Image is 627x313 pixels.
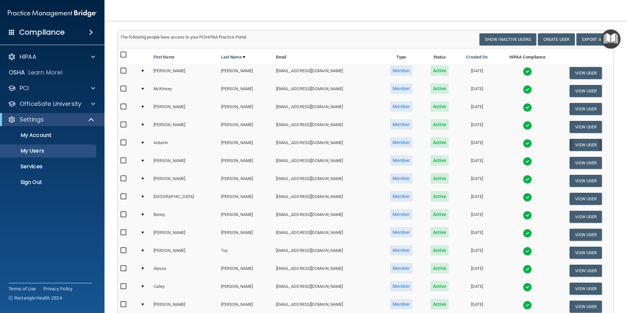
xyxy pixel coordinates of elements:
button: View User [570,157,602,169]
td: Cailey [151,280,218,298]
span: Member [390,245,413,255]
td: [PERSON_NAME] [218,208,273,226]
td: [EMAIL_ADDRESS][DOMAIN_NAME] [273,190,381,208]
button: View User [570,103,602,115]
p: HIPAA [20,53,36,61]
span: Member [390,137,413,148]
td: [EMAIL_ADDRESS][DOMAIN_NAME] [273,280,381,298]
span: Ⓒ Rectangle Health 2024 [8,295,62,301]
td: [PERSON_NAME] [218,100,273,118]
h4: Compliance [19,28,65,37]
td: [EMAIL_ADDRESS][DOMAIN_NAME] [273,118,381,136]
span: Member [390,173,413,184]
img: tick.e7d51cea.svg [523,67,532,76]
a: PCI [8,84,95,92]
td: [GEOGRAPHIC_DATA] [151,190,218,208]
td: [EMAIL_ADDRESS][DOMAIN_NAME] [273,262,381,280]
button: View User [570,85,602,97]
td: [PERSON_NAME] [218,226,273,244]
img: tick.e7d51cea.svg [523,121,532,130]
td: [DATE] [457,244,497,262]
td: [PERSON_NAME] [151,172,218,190]
span: Active [430,119,449,130]
img: tick.e7d51cea.svg [523,283,532,292]
td: Alyssa [151,262,218,280]
img: tick.e7d51cea.svg [523,193,532,202]
td: [PERSON_NAME] [218,154,273,172]
p: Settings [20,116,44,124]
th: Type [380,48,422,64]
td: [PERSON_NAME] [218,82,273,100]
button: Create User [538,33,575,45]
td: [PERSON_NAME] [151,226,218,244]
td: [EMAIL_ADDRESS][DOMAIN_NAME] [273,226,381,244]
button: View User [570,121,602,133]
span: Member [390,227,413,238]
p: My Account [4,132,93,139]
span: Member [390,263,413,273]
td: [PERSON_NAME] [151,100,218,118]
p: Sign Out [4,179,93,186]
td: [PERSON_NAME] [151,154,218,172]
span: Active [430,299,449,309]
span: Member [390,299,413,309]
button: View User [570,139,602,151]
img: tick.e7d51cea.svg [523,85,532,94]
span: Active [430,191,449,202]
p: PCI [20,84,29,92]
button: Show Inactive Users [479,33,536,45]
img: tick.e7d51cea.svg [523,211,532,220]
td: [EMAIL_ADDRESS][DOMAIN_NAME] [273,100,381,118]
span: Active [430,137,449,148]
a: HIPAA [8,53,95,61]
td: McKinsey [151,82,218,100]
button: View User [570,211,602,223]
span: Member [390,155,413,166]
td: [DATE] [457,118,497,136]
span: Member [390,65,413,76]
p: My Users [4,148,93,154]
td: [DATE] [457,262,497,280]
td: [DATE] [457,100,497,118]
td: [PERSON_NAME] [151,118,218,136]
a: Settings [8,116,95,124]
img: PMB logo [8,7,97,20]
span: Active [430,65,449,76]
button: View User [570,193,602,205]
th: Email [273,48,381,64]
span: Active [430,155,449,166]
span: Member [390,83,413,94]
a: Terms of Use [8,286,36,292]
img: tick.e7d51cea.svg [523,247,532,256]
img: tick.e7d51cea.svg [523,301,532,310]
span: Active [430,101,449,112]
a: Export All [576,33,611,45]
td: [PERSON_NAME] [218,190,273,208]
img: tick.e7d51cea.svg [523,175,532,184]
button: View User [570,283,602,295]
td: [PERSON_NAME] [218,172,273,190]
td: Toy [218,244,273,262]
td: [DATE] [457,82,497,100]
span: Member [390,119,413,130]
button: View User [570,265,602,277]
td: [DATE] [457,280,497,298]
img: tick.e7d51cea.svg [523,265,532,274]
p: OSHA [9,69,25,76]
span: Active [430,83,449,94]
span: Member [390,281,413,291]
td: [EMAIL_ADDRESS][DOMAIN_NAME] [273,82,381,100]
td: [EMAIL_ADDRESS][DOMAIN_NAME] [273,172,381,190]
th: HIPAA Compliance [497,48,558,64]
button: View User [570,229,602,241]
td: [DATE] [457,154,497,172]
td: [PERSON_NAME] [151,244,218,262]
span: The following people have access to your PCIHIPAA Practice Portal [121,35,247,40]
a: Privacy Policy [43,286,73,292]
td: [EMAIL_ADDRESS][DOMAIN_NAME] [273,136,381,154]
a: Last Name [221,53,245,61]
button: Open Resource Center [601,29,620,49]
td: [DATE] [457,64,497,82]
p: Services [4,163,93,170]
button: View User [570,247,602,259]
